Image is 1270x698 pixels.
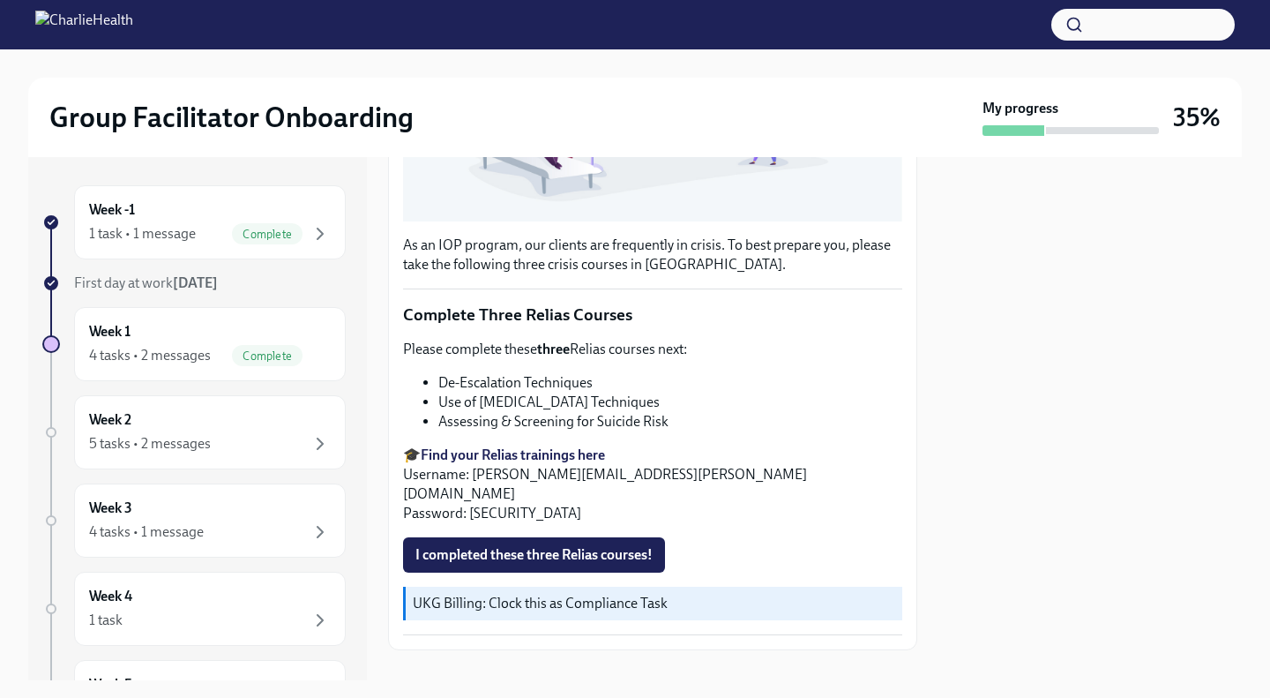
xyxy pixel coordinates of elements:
[173,274,218,291] strong: [DATE]
[89,675,132,694] h6: Week 5
[415,546,653,564] span: I completed these three Relias courses!
[42,185,346,259] a: Week -11 task • 1 messageComplete
[89,522,204,542] div: 4 tasks • 1 message
[89,322,131,341] h6: Week 1
[403,236,902,274] p: As an IOP program, our clients are frequently in crisis. To best prepare you, please take the fol...
[42,307,346,381] a: Week 14 tasks • 2 messagesComplete
[89,346,211,365] div: 4 tasks • 2 messages
[35,11,133,39] img: CharlieHealth
[89,224,196,244] div: 1 task • 1 message
[49,100,414,135] h2: Group Facilitator Onboarding
[89,200,135,220] h6: Week -1
[89,410,131,430] h6: Week 2
[89,499,132,518] h6: Week 3
[42,484,346,558] a: Week 34 tasks • 1 message
[403,446,902,523] p: 🎓 Username: [PERSON_NAME][EMAIL_ADDRESS][PERSON_NAME][DOMAIN_NAME] Password: [SECURITY_DATA]
[413,594,895,613] p: UKG Billing: Clock this as Compliance Task
[438,373,902,393] li: De-Escalation Techniques
[232,228,303,241] span: Complete
[403,304,902,326] p: Complete Three Relias Courses
[42,395,346,469] a: Week 25 tasks • 2 messages
[232,349,303,363] span: Complete
[42,572,346,646] a: Week 41 task
[74,274,218,291] span: First day at work
[42,274,346,293] a: First day at work[DATE]
[438,412,902,432] li: Assessing & Screening for Suicide Risk
[537,341,570,357] strong: three
[403,340,902,359] p: Please complete these Relias courses next:
[982,99,1058,118] strong: My progress
[421,447,605,463] a: Find your Relias trainings here
[438,393,902,412] li: Use of [MEDICAL_DATA] Techniques
[89,611,123,630] div: 1 task
[89,587,132,606] h6: Week 4
[89,434,211,454] div: 5 tasks • 2 messages
[403,537,665,573] button: I completed these three Relias courses!
[1173,101,1221,133] h3: 35%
